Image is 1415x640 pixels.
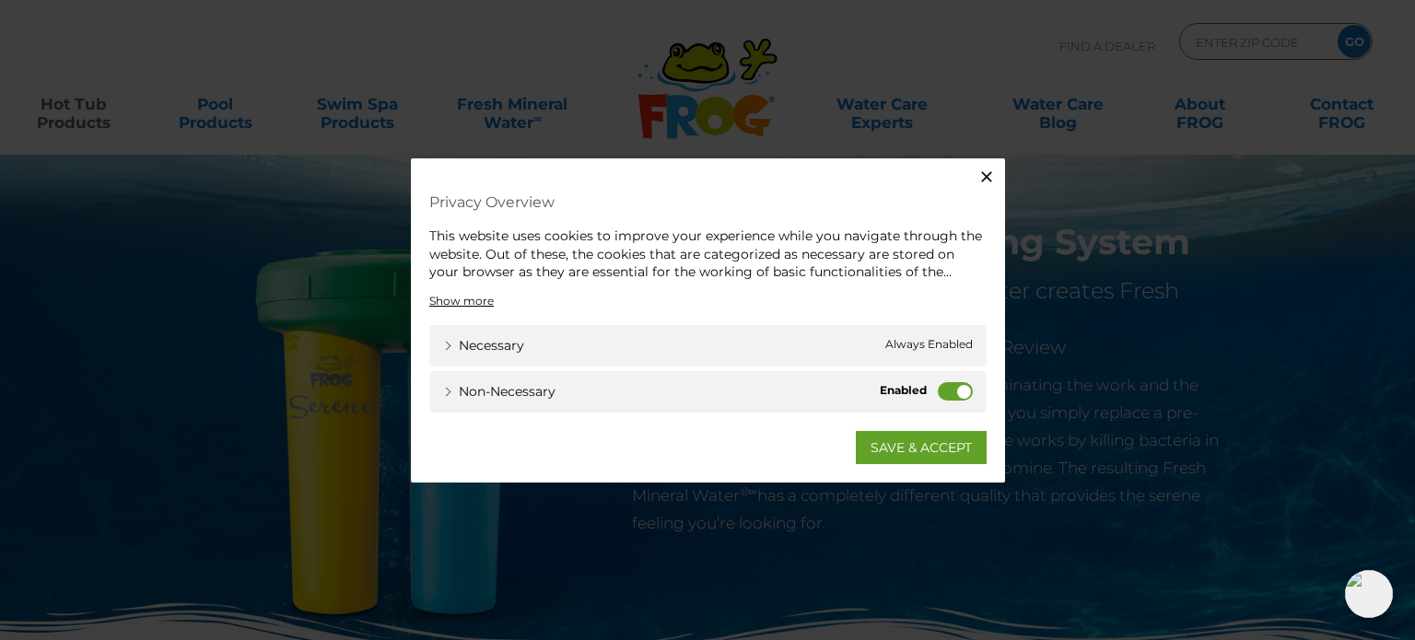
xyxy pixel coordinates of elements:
a: Non-necessary [443,381,555,401]
a: Necessary [443,335,524,355]
a: Show more [429,292,494,308]
h4: Privacy Overview [429,186,987,218]
div: This website uses cookies to improve your experience while you navigate through the website. Out ... [429,227,987,282]
span: Always Enabled [885,335,973,355]
a: SAVE & ACCEPT [856,430,987,463]
img: openIcon [1345,570,1393,618]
